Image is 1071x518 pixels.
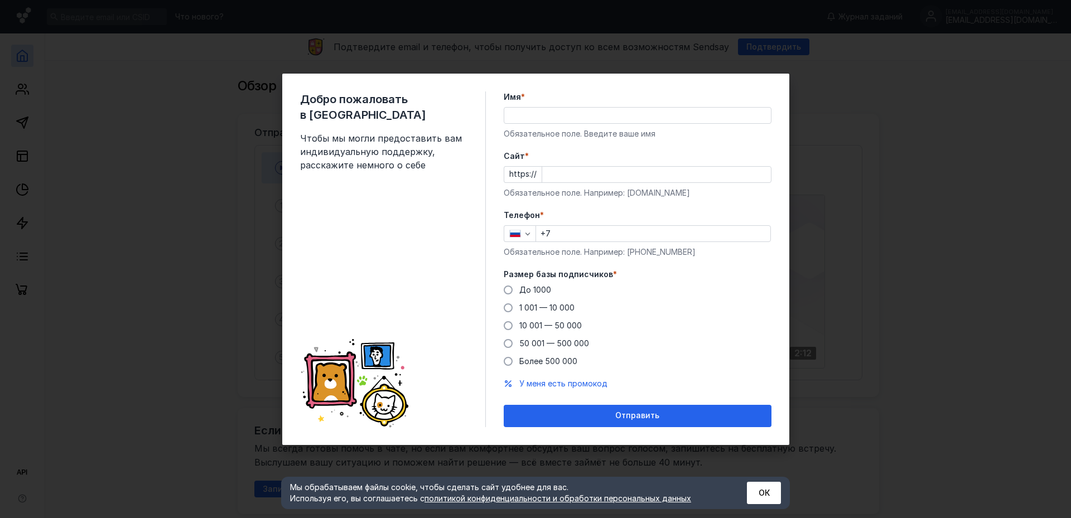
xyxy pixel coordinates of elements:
[519,379,607,388] span: У меня есть промокод
[519,321,582,330] span: 10 001 — 50 000
[290,482,720,504] div: Мы обрабатываем файлы cookie, чтобы сделать сайт удобнее для вас. Используя его, вы соглашаетесь c
[504,269,613,280] span: Размер базы подписчиков
[424,493,691,503] a: политикой конфиденциальности и обработки персональных данных
[504,151,525,162] span: Cайт
[519,285,551,294] span: До 1000
[747,482,781,504] button: ОК
[504,210,540,221] span: Телефон
[504,91,521,103] span: Имя
[519,303,575,312] span: 1 001 — 10 000
[504,187,771,199] div: Обязательное поле. Например: [DOMAIN_NAME]
[300,132,467,172] span: Чтобы мы могли предоставить вам индивидуальную поддержку, расскажите немного о себе
[615,411,659,420] span: Отправить
[519,378,607,389] button: У меня есть промокод
[300,91,467,123] span: Добро пожаловать в [GEOGRAPHIC_DATA]
[504,246,771,258] div: Обязательное поле. Например: [PHONE_NUMBER]
[504,128,771,139] div: Обязательное поле. Введите ваше имя
[504,405,771,427] button: Отправить
[519,356,577,366] span: Более 500 000
[519,338,589,348] span: 50 001 — 500 000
